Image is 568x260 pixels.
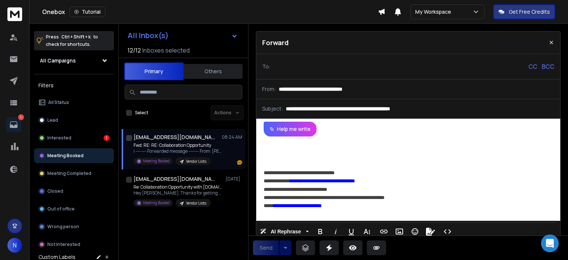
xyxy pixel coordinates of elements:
button: Not Interested [34,237,114,252]
button: Bold (Ctrl+B) [313,224,327,239]
button: Primary [124,63,183,80]
p: Wrong person [47,224,79,230]
button: Tutorial [70,7,105,17]
button: N [7,238,22,253]
span: 12 / 12 [128,46,141,55]
div: 1 [104,135,109,141]
p: Interested [47,135,71,141]
p: Meeting Booked [143,158,170,164]
button: All Status [34,95,114,110]
p: Fwd: RE: RE: Collaboration Opportunity [133,142,222,148]
p: Meeting Booked [47,153,84,159]
div: Open Intercom Messenger [541,234,559,252]
button: Wrong person [34,219,114,234]
a: 1 [6,117,21,132]
p: 1 [18,114,24,120]
button: Help me write [264,122,317,136]
p: Lead [47,117,58,123]
div: Onebox [42,7,378,17]
span: AI Rephrase [269,229,302,235]
h3: Inboxes selected [142,46,190,55]
p: [DATE] [226,176,242,182]
h1: [EMAIL_ADDRESS][DOMAIN_NAME] [133,134,215,141]
p: My Workspace [415,8,454,16]
button: AI Rephrase [258,224,310,239]
p: Hey [PERSON_NAME], Thanks for getting back [133,190,222,196]
p: To: [262,63,270,70]
button: All Campaigns [34,53,114,68]
p: Out of office [47,206,75,212]
h1: [EMAIL_ADDRESS][DOMAIN_NAME] [133,175,215,183]
button: Closed [34,184,114,199]
button: Meeting Completed [34,166,114,181]
p: Re: Collaboration Opportunity with [DOMAIN_NAME] [133,184,222,190]
p: Closed [47,188,63,194]
button: Meeting Booked [34,148,114,163]
p: From: [262,85,276,93]
button: Insert Image (Ctrl+P) [392,224,406,239]
p: CC [528,62,537,71]
h1: All Campaigns [40,57,76,64]
p: Press to check for shortcuts. [46,33,98,48]
button: Underline (Ctrl+U) [344,224,358,239]
button: Insert Link (Ctrl+K) [377,224,391,239]
p: All Status [48,99,69,105]
h3: Filters [34,80,114,91]
button: Code View [440,224,454,239]
button: Out of office [34,202,114,216]
p: Not Interested [47,242,80,247]
p: 08:24 AM [222,134,242,140]
p: Subject: [262,105,283,112]
label: Select [135,110,148,116]
p: BCC [542,62,554,71]
button: More Text [360,224,374,239]
p: Meeting Booked [143,200,170,206]
button: Italic (Ctrl+I) [329,224,343,239]
p: Get Free Credits [509,8,550,16]
span: Ctrl + Shift + k [60,33,92,41]
p: Vendor Lists [186,159,206,164]
button: All Inbox(s) [122,28,244,43]
button: Get Free Credits [493,4,555,19]
p: Vendor Lists [186,200,206,206]
p: Meeting Completed [47,170,91,176]
button: Lead [34,113,114,128]
p: i ---------- Forwarded message --------- From: [PERSON_NAME] [133,148,222,154]
h1: All Inbox(s) [128,32,169,39]
button: Others [183,63,243,80]
button: Emoticons [408,224,422,239]
button: Interested1 [34,131,114,145]
button: Signature [423,224,437,239]
p: Forward [262,37,289,48]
